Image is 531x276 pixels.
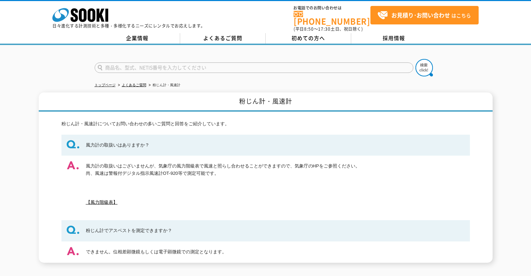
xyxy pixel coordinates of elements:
[95,62,413,73] input: 商品名、型式、NETIS番号を入力してください
[61,156,470,213] dd: 風力計の取扱いはございませんが、気象庁の風力階級表で風速と照らし合わせることができますので、気象庁のHPをご参照ください。 尚、風速は警報付デジタル指示風速計OT-920等で測定可能です。
[266,33,351,44] a: 初めての方へ
[52,24,205,28] p: 日々進化する計測技術と多種・多様化するニーズにレンタルでお応えします。
[95,33,180,44] a: 企業情報
[61,241,470,263] dd: できません。位相差顕微鏡もしくは電子顕微鏡での測定となります。
[377,10,471,21] span: はこちら
[147,82,180,89] li: 粉じん計・風速計
[391,11,450,19] strong: お見積り･お問い合わせ
[370,6,479,24] a: お見積り･お問い合わせはこちら
[61,120,470,128] p: 粉じん計・風速計についてお問い合わせの多いご質問と回答をご紹介しています。
[294,11,370,25] a: [PHONE_NUMBER]
[294,26,363,32] span: (平日 ～ 土日、祝日除く)
[86,200,118,205] a: 【風力階級表】
[292,34,325,42] span: 初めての方へ
[351,33,437,44] a: 採用情報
[95,83,116,87] a: トップページ
[61,135,470,156] dt: 風力計の取扱いはありますか？
[304,26,314,32] span: 8:50
[61,220,470,241] dt: 粉じん計でアスベストを測定できますか？
[39,92,493,112] h1: 粉じん計・風速計
[415,59,433,76] img: btn_search.png
[122,83,146,87] a: よくあるご質問
[294,6,370,10] span: お電話でのお問い合わせは
[180,33,266,44] a: よくあるご質問
[318,26,331,32] span: 17:30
